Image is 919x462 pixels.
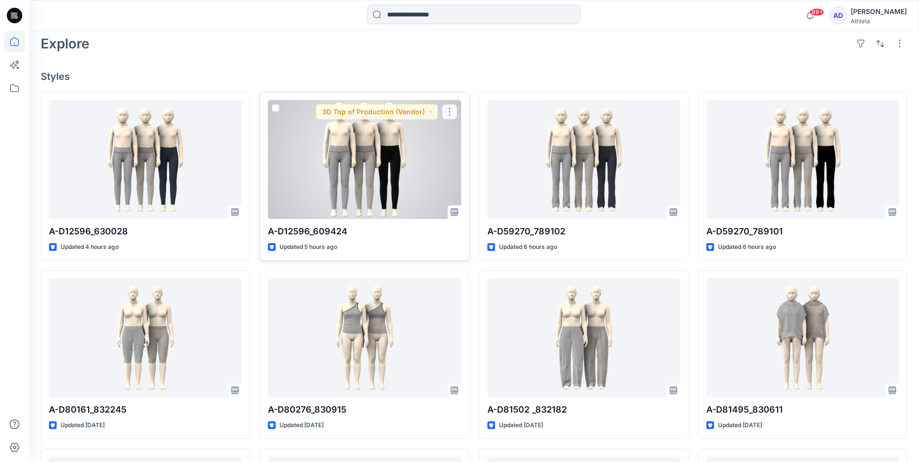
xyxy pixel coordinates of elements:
p: Updated 4 hours ago [61,242,119,252]
p: A-D81502 _832182 [487,403,680,416]
p: A-D59270_789102 [487,225,680,238]
a: A-D81502 _832182 [487,278,680,397]
a: A-D12596_609424 [268,100,461,219]
p: Updated [DATE] [61,420,105,431]
a: A-D12596_630028 [49,100,242,219]
a: A-D81495_830611 [706,278,899,397]
p: Updated [DATE] [280,420,324,431]
p: Updated [DATE] [718,420,762,431]
p: A-D80161_832245 [49,403,242,416]
h2: Explore [41,36,90,51]
p: Updated 6 hours ago [718,242,776,252]
p: A-D80276_830915 [268,403,461,416]
h4: Styles [41,71,907,82]
a: A-D59270_789101 [706,100,899,219]
p: A-D59270_789101 [706,225,899,238]
a: A-D59270_789102 [487,100,680,219]
p: Updated 5 hours ago [280,242,337,252]
span: 99+ [810,8,824,16]
p: A-D81495_830611 [706,403,899,416]
a: A-D80161_832245 [49,278,242,397]
a: A-D80276_830915 [268,278,461,397]
p: Updated [DATE] [499,420,543,431]
p: Updated 6 hours ago [499,242,557,252]
p: A-D12596_609424 [268,225,461,238]
div: AD [829,7,847,24]
div: Athleta [851,17,907,25]
p: A-D12596_630028 [49,225,242,238]
div: [PERSON_NAME] [851,6,907,17]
